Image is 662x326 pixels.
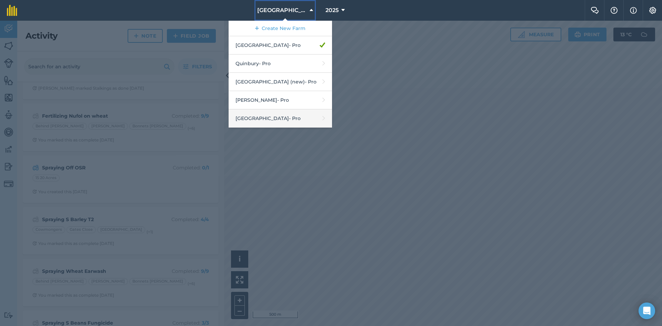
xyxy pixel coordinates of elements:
[229,109,332,128] a: [GEOGRAPHIC_DATA]- Pro
[7,5,17,16] img: fieldmargin Logo
[649,7,657,14] img: A cog icon
[229,36,332,55] a: [GEOGRAPHIC_DATA]- Pro
[257,6,307,14] span: [GEOGRAPHIC_DATA]
[325,6,339,14] span: 2025
[591,7,599,14] img: Two speech bubbles overlapping with the left bubble in the forefront
[229,55,332,73] a: Quinbury- Pro
[229,91,332,109] a: [PERSON_NAME]- Pro
[639,303,655,319] div: Open Intercom Messenger
[229,21,332,36] a: Create New Farm
[229,73,332,91] a: [GEOGRAPHIC_DATA] (new)- Pro
[610,7,618,14] img: A question mark icon
[630,6,637,14] img: svg+xml;base64,PHN2ZyB4bWxucz0iaHR0cDovL3d3dy53My5vcmcvMjAwMC9zdmciIHdpZHRoPSIxNyIgaGVpZ2h0PSIxNy...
